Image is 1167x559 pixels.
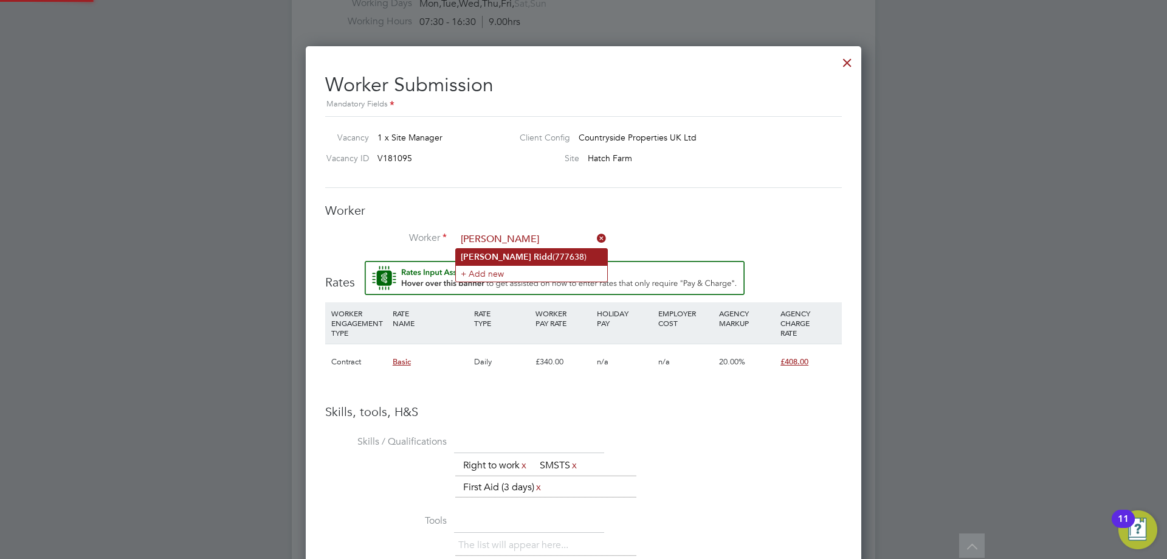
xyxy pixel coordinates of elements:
[328,344,390,380] div: Contract
[328,302,390,344] div: WORKER ENGAGEMENT TYPE
[320,153,369,164] label: Vacancy ID
[325,436,447,448] label: Skills / Qualifications
[365,261,745,295] button: Rate Assistant
[471,302,532,334] div: RATE TYPE
[535,457,583,474] li: SMSTS
[325,261,842,290] h3: Rates
[510,132,570,143] label: Client Config
[320,132,369,143] label: Vacancy
[456,231,607,249] input: Search for...
[456,249,607,265] li: (777638)
[780,356,808,367] span: £408.00
[658,356,670,367] span: n/a
[325,98,842,111] div: Mandatory Fields
[1118,519,1129,535] div: 11
[532,302,594,334] div: WORKER PAY RATE
[655,302,717,334] div: EMPLOYER COST
[377,132,442,143] span: 1 x Site Manager
[588,153,632,164] span: Hatch Farm
[393,356,411,367] span: Basic
[458,537,573,554] li: The list will appear here...
[325,203,842,218] h3: Worker
[716,302,777,334] div: AGENCY MARKUP
[594,302,655,334] div: HOLIDAY PAY
[597,356,608,367] span: n/a
[520,457,528,473] a: x
[458,457,533,474] li: Right to work
[570,457,579,473] a: x
[534,479,543,495] a: x
[325,404,842,420] h3: Skills, tools, H&S
[579,132,697,143] span: Countryside Properties UK Ltd
[471,344,532,380] div: Daily
[325,515,447,527] label: Tools
[777,302,839,344] div: AGENCY CHARGE RATE
[532,344,594,380] div: £340.00
[510,153,579,164] label: Site
[458,479,548,496] li: First Aid (3 days)
[325,232,447,245] label: Worker
[719,356,745,367] span: 20.00%
[390,302,471,334] div: RATE NAME
[377,153,412,164] span: V181095
[1118,510,1157,549] button: Open Resource Center, 11 new notifications
[534,252,553,262] b: Ridd
[461,252,531,262] b: [PERSON_NAME]
[325,63,842,111] h2: Worker Submission
[456,265,607,282] li: + Add new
